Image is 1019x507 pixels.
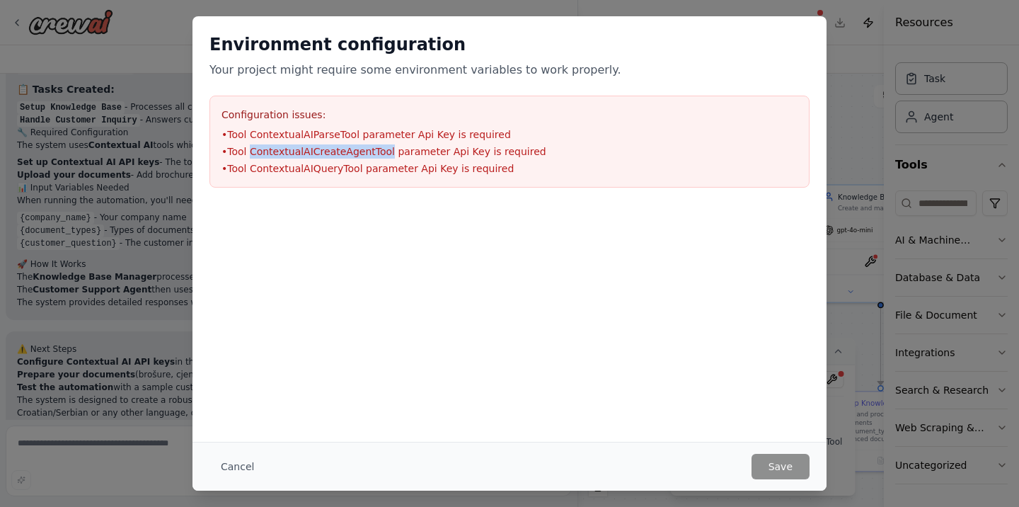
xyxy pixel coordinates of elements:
[209,62,810,79] p: Your project might require some environment variables to work properly.
[221,108,798,122] h3: Configuration issues:
[221,144,798,159] li: • Tool ContextualAICreateAgentTool parameter Api Key is required
[221,161,798,176] li: • Tool ContextualAIQueryTool parameter Api Key is required
[209,454,265,479] button: Cancel
[209,33,810,56] h2: Environment configuration
[752,454,810,479] button: Save
[221,127,798,142] li: • Tool ContextualAIParseTool parameter Api Key is required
